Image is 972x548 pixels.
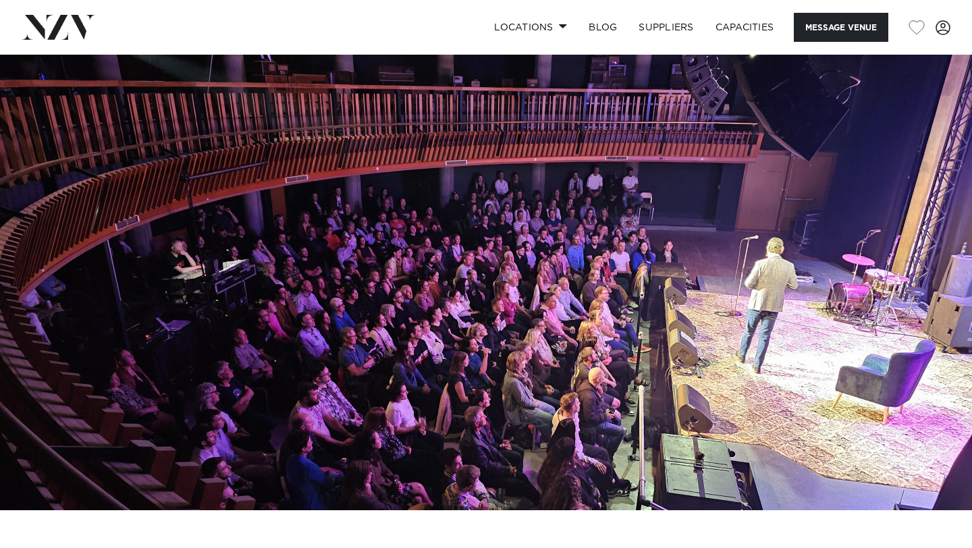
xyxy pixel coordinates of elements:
[628,13,704,42] a: SUPPLIERS
[578,13,628,42] a: BLOG
[794,13,888,42] button: Message Venue
[483,13,578,42] a: Locations
[705,13,785,42] a: Capacities
[22,15,95,39] img: nzv-logo.png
